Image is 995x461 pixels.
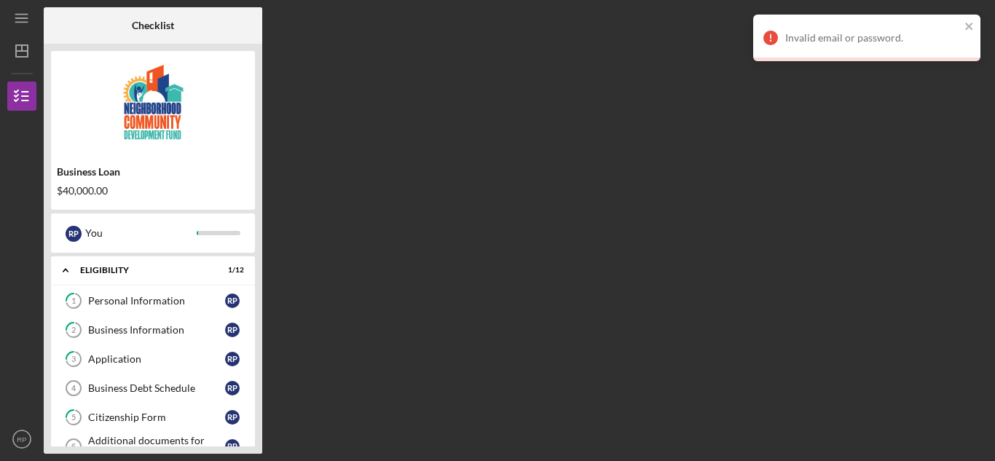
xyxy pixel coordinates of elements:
div: R P [225,352,240,366]
div: 1 / 12 [218,266,244,275]
tspan: 2 [71,326,76,335]
div: Business Loan [57,166,249,178]
a: 1Personal InformationRP [58,286,248,315]
div: R P [225,323,240,337]
tspan: 1 [71,296,76,306]
button: close [964,20,975,34]
div: R P [66,226,82,242]
tspan: 5 [71,413,76,422]
text: RP [17,436,26,444]
div: Personal Information [88,295,225,307]
div: R P [225,410,240,425]
tspan: 6 [71,442,76,451]
a: 3ApplicationRP [58,344,248,374]
div: Eligibility [80,266,208,275]
tspan: 3 [71,355,76,364]
tspan: 4 [71,384,76,393]
div: R P [225,381,240,395]
div: Application [88,353,225,365]
div: Additional documents for non-U.S. Citizen Borrowers [88,435,225,458]
div: Citizenship Form [88,411,225,423]
div: R P [225,293,240,308]
img: Product logo [51,58,255,146]
a: 4Business Debt ScheduleRP [58,374,248,403]
button: RP [7,425,36,454]
a: 5Citizenship FormRP [58,403,248,432]
div: $40,000.00 [57,185,249,197]
a: 6Additional documents for non-U.S. Citizen BorrowersRP [58,432,248,461]
div: You [85,221,197,245]
div: R P [225,439,240,454]
div: Invalid email or password. [785,32,960,44]
div: Business Debt Schedule [88,382,225,394]
b: Checklist [132,20,174,31]
a: 2Business InformationRP [58,315,248,344]
div: Business Information [88,324,225,336]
